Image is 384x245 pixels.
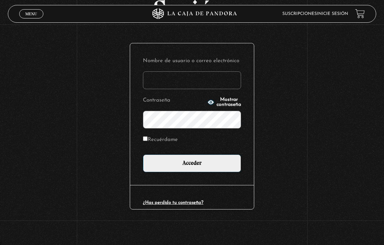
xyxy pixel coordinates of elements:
[143,96,205,105] label: Contraseña
[23,18,40,23] span: Cerrar
[355,9,365,18] a: View your shopping cart
[317,12,348,16] a: Inicie sesión
[143,56,241,66] label: Nombre de usuario o correo electrónico
[143,135,178,145] label: Recuérdame
[143,136,148,141] input: Recuérdame
[143,200,203,205] a: ¿Has perdido tu contraseña?
[143,154,241,172] input: Acceder
[217,97,241,107] span: Mostrar contraseña
[25,12,37,16] span: Menu
[282,12,317,16] a: Suscripciones
[207,97,241,107] button: Mostrar contraseña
